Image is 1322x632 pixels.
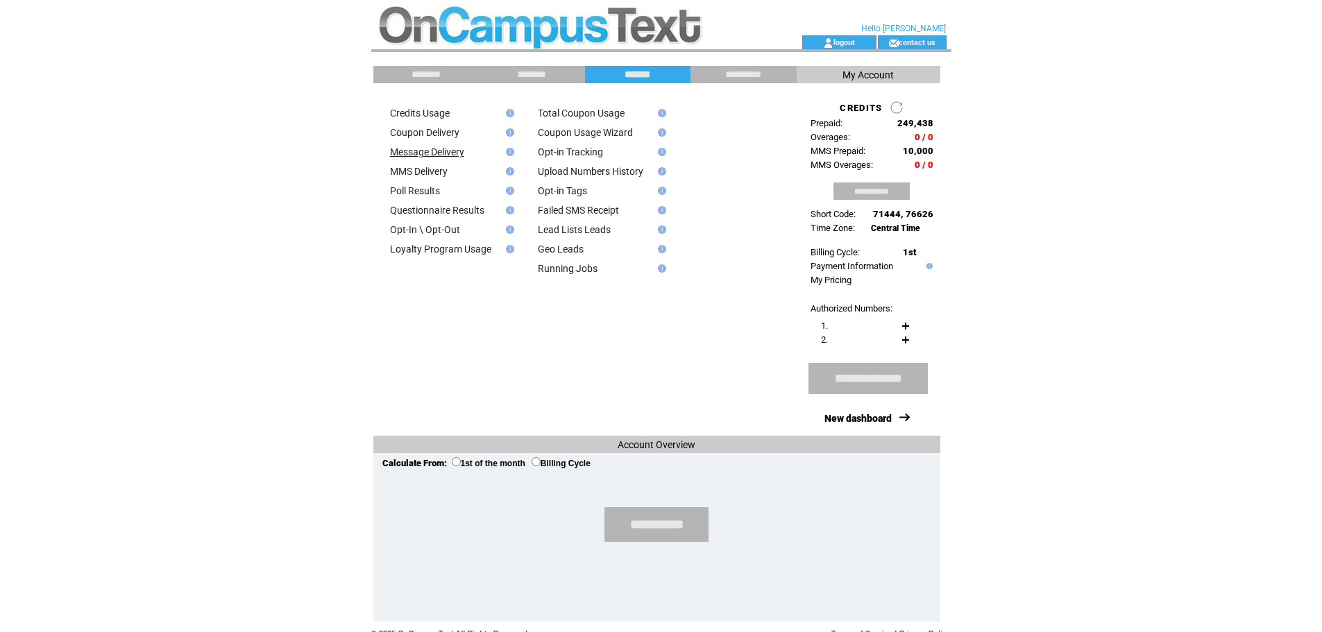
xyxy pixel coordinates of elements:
a: New dashboard [824,413,892,424]
a: Coupon Usage Wizard [538,127,633,138]
a: Lead Lists Leads [538,224,611,235]
span: MMS Prepaid: [811,146,865,156]
a: Loyalty Program Usage [390,244,491,255]
span: Prepaid: [811,118,842,128]
span: 249,438 [897,118,933,128]
span: Time Zone: [811,223,855,233]
a: Running Jobs [538,263,598,274]
img: help.gif [654,167,666,176]
span: Authorized Numbers: [811,303,892,314]
a: Poll Results [390,185,440,196]
img: help.gif [502,206,514,214]
span: 0 / 0 [915,160,933,170]
span: 2. [821,334,828,345]
a: logout [833,37,855,46]
img: account_icon.gif [823,37,833,49]
a: MMS Delivery [390,166,448,177]
span: 71444, 76626 [873,209,933,219]
a: Upload Numbers History [538,166,643,177]
span: CREDITS [840,103,882,113]
img: help.gif [502,109,514,117]
img: help.gif [654,187,666,195]
a: Opt-in Tags [538,185,587,196]
span: 1. [821,321,828,331]
span: 1st [903,247,916,257]
a: Opt-in Tracking [538,146,603,157]
span: Account Overview [618,439,695,450]
a: Questionnaire Results [390,205,484,216]
img: contact_us_icon.gif [888,37,899,49]
span: MMS Overages: [811,160,873,170]
a: Opt-In \ Opt-Out [390,224,460,235]
img: help.gif [654,128,666,137]
img: help.gif [654,148,666,156]
a: Total Coupon Usage [538,108,625,119]
span: Short Code: [811,209,856,219]
img: help.gif [654,109,666,117]
img: help.gif [654,264,666,273]
span: Calculate From: [382,458,447,468]
img: help.gif [923,263,933,269]
img: help.gif [502,225,514,234]
img: help.gif [654,245,666,253]
img: help.gif [502,148,514,156]
span: My Account [842,69,894,80]
img: help.gif [654,225,666,234]
a: Coupon Delivery [390,127,459,138]
a: Payment Information [811,261,893,271]
img: help.gif [502,245,514,253]
a: My Pricing [811,275,851,285]
img: help.gif [654,206,666,214]
img: help.gif [502,167,514,176]
span: Central Time [871,223,920,233]
input: Billing Cycle [532,457,541,466]
span: Hello [PERSON_NAME] [861,24,946,33]
img: help.gif [502,187,514,195]
span: Overages: [811,132,850,142]
span: 10,000 [903,146,933,156]
input: 1st of the month [452,457,461,466]
a: Credits Usage [390,108,450,119]
a: contact us [899,37,935,46]
img: help.gif [502,128,514,137]
span: Billing Cycle: [811,247,860,257]
span: 0 / 0 [915,132,933,142]
label: Billing Cycle [532,459,591,468]
a: Geo Leads [538,244,584,255]
a: Message Delivery [390,146,464,157]
a: Failed SMS Receipt [538,205,619,216]
label: 1st of the month [452,459,525,468]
